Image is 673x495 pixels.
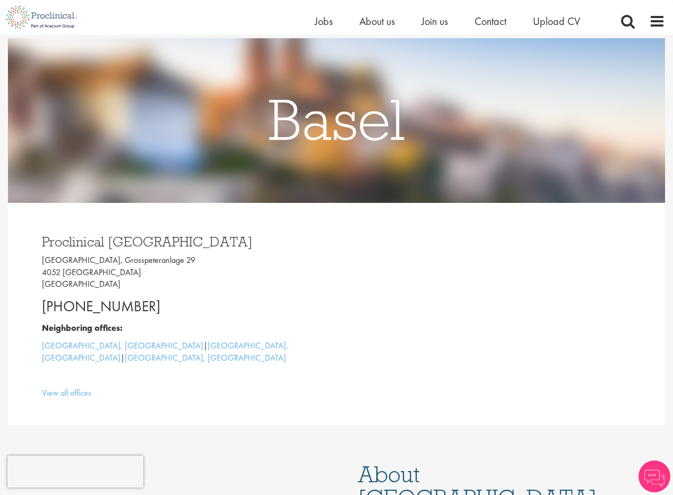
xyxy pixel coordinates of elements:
[474,14,506,28] a: Contact
[42,340,288,363] a: [GEOGRAPHIC_DATA], [GEOGRAPHIC_DATA]
[359,14,395,28] a: About us
[42,235,329,249] h3: Proclinical [GEOGRAPHIC_DATA]
[125,352,286,363] a: [GEOGRAPHIC_DATA], [GEOGRAPHIC_DATA]
[42,340,329,364] p: | |
[533,14,580,28] a: Upload CV
[42,387,91,398] a: View all offices
[42,254,329,291] p: [GEOGRAPHIC_DATA], Grosspeteranlage 29 4052 [GEOGRAPHIC_DATA] [GEOGRAPHIC_DATA]
[315,14,333,28] a: Jobs
[42,296,329,317] p: [PHONE_NUMBER]
[639,460,670,492] img: Chatbot
[42,340,203,351] a: [GEOGRAPHIC_DATA], [GEOGRAPHIC_DATA]
[7,456,143,488] iframe: reCAPTCHA
[421,14,448,28] a: Join us
[42,322,123,334] b: Neighboring offices:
